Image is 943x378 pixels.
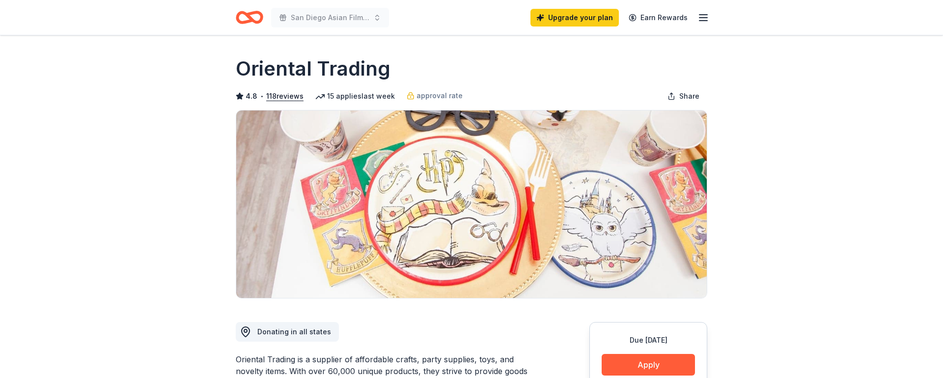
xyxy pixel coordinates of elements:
[315,90,395,102] div: 15 applies last week
[407,90,463,102] a: approval rate
[266,90,304,102] button: 118reviews
[246,90,257,102] span: 4.8
[623,9,693,27] a: Earn Rewards
[291,12,369,24] span: San Diego Asian Film Festival (SDAFF)
[236,110,707,298] img: Image for Oriental Trading
[236,6,263,29] a: Home
[602,354,695,376] button: Apply
[602,334,695,346] div: Due [DATE]
[260,92,264,100] span: •
[236,55,390,82] h1: Oriental Trading
[271,8,389,27] button: San Diego Asian Film Festival (SDAFF)
[660,86,707,106] button: Share
[416,90,463,102] span: approval rate
[530,9,619,27] a: Upgrade your plan
[679,90,699,102] span: Share
[257,327,331,336] span: Donating in all states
